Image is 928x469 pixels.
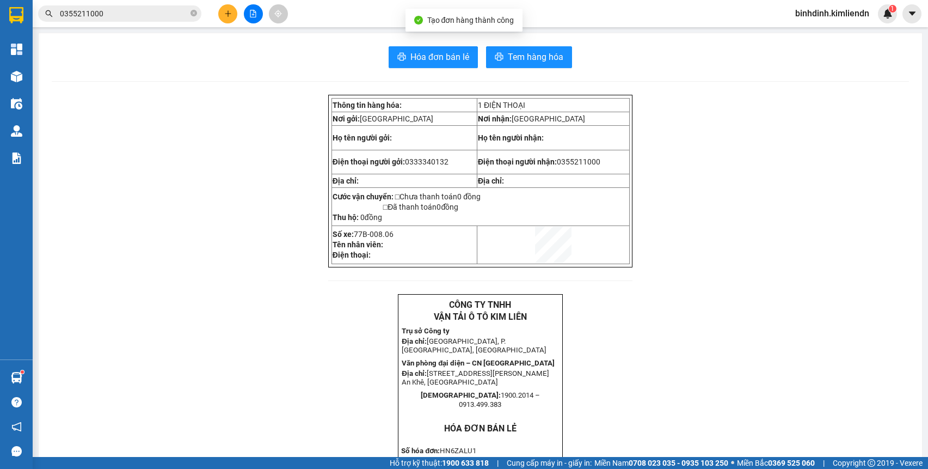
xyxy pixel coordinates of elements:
[444,423,517,434] strong: HÓA ĐƠN BÁN LẺ
[457,192,481,201] span: 0 đồng
[11,372,22,383] img: warehouse-icon
[383,203,388,211] span: □
[440,447,476,455] span: HN6ZALU1
[907,9,917,19] span: caret-down
[478,133,544,142] strong: Họ tên người nhận:
[269,4,288,23] button: aim
[437,203,441,211] span: 0
[508,50,563,64] span: Tem hàng hóa
[333,114,360,123] strong: Nơi gởi:
[883,9,893,19] img: icon-new-feature
[507,457,592,469] span: Cung cấp máy in - giấy in:
[11,422,22,432] span: notification
[731,461,734,465] span: ⚪️
[224,10,232,17] span: plus
[768,459,815,467] strong: 0369 525 060
[402,337,546,354] span: [GEOGRAPHIC_DATA], P. [GEOGRAPHIC_DATA], [GEOGRAPHIC_DATA]
[45,10,53,17] span: search
[389,46,478,68] button: printerHóa đơn bán lẻ
[495,52,503,63] span: printer
[486,46,572,68] button: printerTem hàng hóa
[421,391,501,399] strong: [DEMOGRAPHIC_DATA]:
[359,213,382,222] span: đồng
[11,397,22,407] span: question-circle
[737,457,815,469] span: Miền Bắc
[11,446,22,456] span: message
[360,213,365,222] span: 0
[21,370,24,374] sup: 1
[397,52,406,63] span: printer
[11,125,22,137] img: warehouse-icon
[402,369,549,386] span: [STREET_ADDRESS][PERSON_NAME] An Khê, [GEOGRAPHIC_DATA]
[402,369,427,377] strong: Địa chỉ:
[868,459,875,467] span: copyright
[427,16,514,25] span: Tạo đơn hàng thành công
[889,5,896,13] sup: 1
[244,4,263,23] button: file-add
[629,459,728,467] strong: 0708 023 035 - 0935 103 250
[274,10,282,17] span: aim
[557,157,600,166] span: 0355211000
[388,203,458,211] span: Đã thanh toán đồng
[190,10,197,16] span: close-circle
[11,98,22,109] img: warehouse-icon
[434,312,527,322] strong: VẬN TẢI Ô TÔ KIM LIÊN
[478,157,557,166] strong: Điện thoại người nhận:
[333,192,394,201] strong: Cước vận chuyển:
[11,44,22,55] img: dashboard-icon
[190,9,197,19] span: close-circle
[218,4,237,23] button: plus
[410,50,469,64] span: Hóa đơn bán lẻ
[786,7,878,20] span: binhdinh.kimliendn
[400,192,481,201] span: Chưa thanh toán
[459,391,540,409] span: 1900.2014 – 0913.499.383
[333,176,359,185] strong: Địa chỉ:
[405,157,448,166] span: 0333340132
[249,10,257,17] span: file-add
[484,101,525,109] span: ĐIỆN THOẠI
[333,230,354,239] strong: Số xe:
[402,359,555,367] strong: Văn phòng đại diện – CN [GEOGRAPHIC_DATA]
[402,337,427,345] strong: Địa chỉ:
[890,5,894,13] span: 1
[333,251,371,259] strong: Điện thoại:
[594,457,728,469] span: Miền Nam
[333,240,383,249] strong: Tên nhân viên:
[11,153,22,164] img: solution-icon
[902,4,921,23] button: caret-down
[478,101,482,109] span: 1
[333,133,392,142] strong: Họ tên người gởi:
[402,327,450,335] strong: Trụ sở Công ty
[449,300,511,310] strong: CÔNG TY TNHH
[401,447,440,455] strong: Số hóa đơn:
[478,114,512,123] strong: Nơi nhận:
[414,16,423,25] span: check-circle
[390,457,489,469] span: Hỗ trợ kỹ thuật:
[442,459,489,467] strong: 1900 633 818
[60,8,188,20] input: Tìm tên, số ĐT hoặc mã đơn
[823,457,825,469] span: |
[497,457,499,469] span: |
[478,176,504,185] strong: Địa chỉ:
[333,157,405,166] strong: Điện thoại người gởi:
[333,213,359,222] strong: Thu hộ:
[9,7,23,23] img: logo-vxr
[360,114,433,123] span: [GEOGRAPHIC_DATA]
[354,230,394,239] span: 77B-008.06
[395,192,400,201] span: □
[512,114,585,123] span: [GEOGRAPHIC_DATA]
[333,101,402,109] strong: Thông tin hàng hóa:
[11,71,22,82] img: warehouse-icon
